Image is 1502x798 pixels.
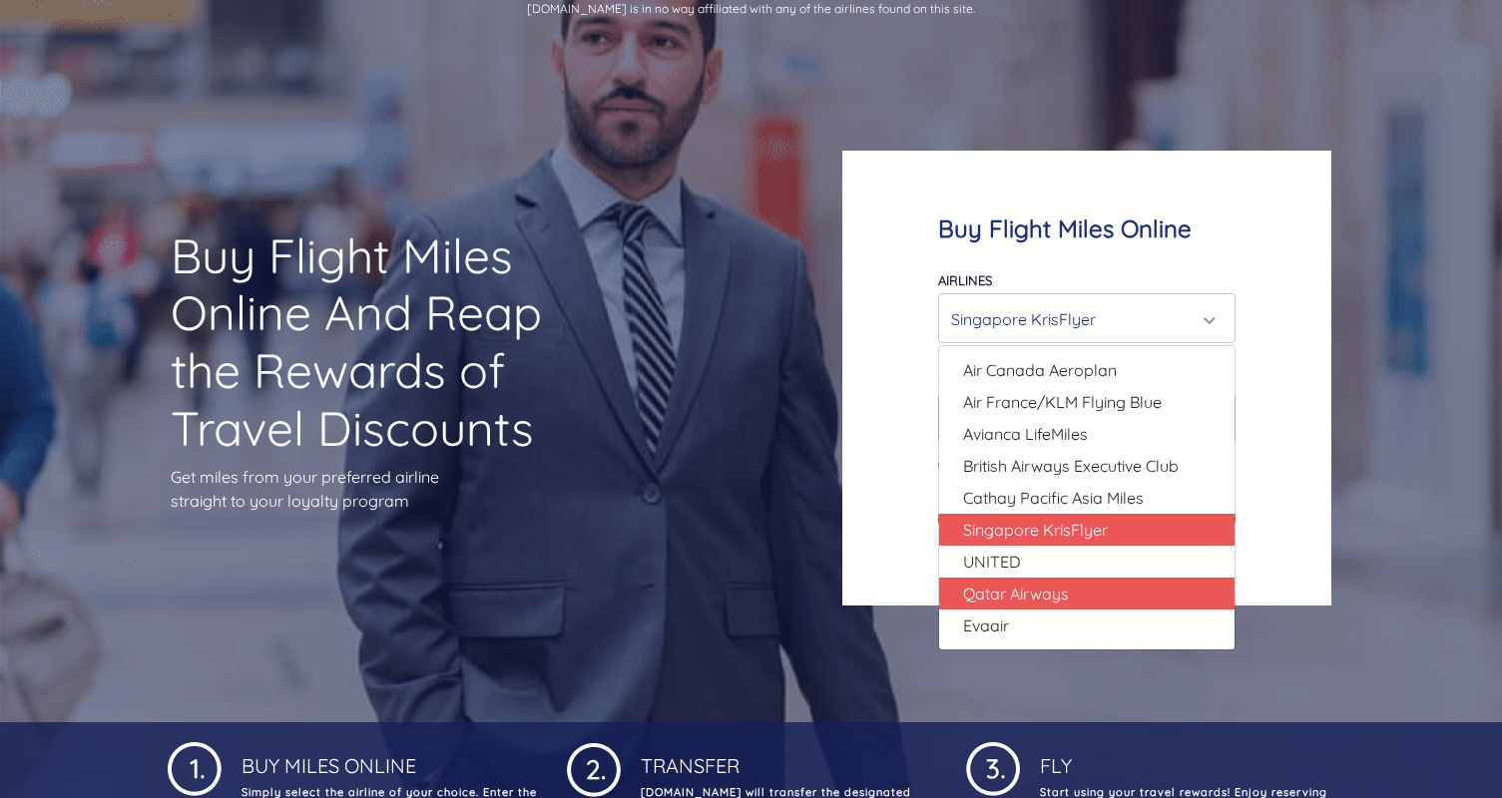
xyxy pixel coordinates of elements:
img: 1 [966,738,1020,796]
span: Cathay Pacific Asia Miles [963,486,1144,510]
span: Singapore KrisFlyer [963,518,1108,542]
label: Airlines [938,272,992,288]
div: Singapore KrisFlyer [951,300,1211,338]
button: Singapore KrisFlyer [938,293,1236,343]
span: Evaair [963,613,1009,637]
h4: Transfer [637,738,936,778]
p: Get miles from your preferred airline straight to your loyalty program [171,465,580,513]
h4: Buy Miles Online [238,738,537,778]
span: Qatar Airways [963,582,1069,605]
h1: Buy Flight Miles Online And Reap the Rewards of Travel Discounts [171,227,580,457]
h4: Fly [1036,738,1335,778]
h4: Buy Flight Miles Online [938,214,1236,243]
span: British Airways Executive Club [963,454,1179,478]
span: Air Canada Aeroplan [963,358,1117,382]
span: Air France/KLM Flying Blue [963,390,1162,414]
span: UNITED [963,550,1021,574]
img: 1 [168,738,222,796]
span: Avianca LifeMiles [963,422,1088,446]
img: 1 [567,738,621,797]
